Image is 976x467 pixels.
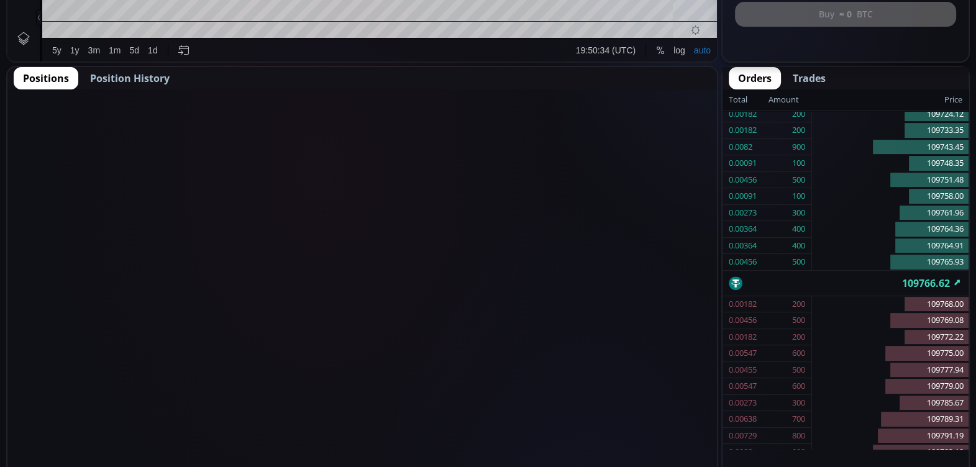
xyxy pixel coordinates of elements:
div: 109789.31 [812,411,969,428]
div: Volume [40,45,67,54]
div: D [106,7,112,17]
div: Total [729,92,768,108]
div: Toggle Percentage [644,419,662,442]
div: 600 [792,378,805,394]
div: 200 [792,106,805,122]
div: 109764.36 [812,221,969,238]
div: 1D [60,29,80,40]
div: 600 [792,345,805,361]
div: 300 [792,395,805,411]
div: 0.0082 [729,444,752,460]
div: 500 [792,312,805,329]
div: 111705.72 [155,30,193,40]
div: 0.00638 [729,411,757,427]
div: 109772.22 [812,329,969,346]
button: Position History [81,67,179,89]
div: 10.145K [72,45,102,54]
div: 700 [792,411,805,427]
div: O [148,30,155,40]
div: 109764.91 [812,238,969,255]
div: 0.00364 [729,221,757,237]
div: 200 [792,122,805,138]
div: 0.00273 [729,205,757,221]
div: Market open [127,29,138,40]
div: 109769.08 [812,312,969,329]
div: 109733.35 [812,122,969,139]
div: 0.00273 [729,395,757,411]
div: −1939.09 (−1.74%) [340,30,409,40]
div: 0.00091 [729,188,757,204]
div: 109793.10 [812,444,969,461]
div: 0.00091 [729,155,757,171]
div: 109791.19 [812,428,969,445]
div: 1d [140,425,150,435]
div: 109777.94 [812,362,969,379]
div: Indicators [232,7,270,17]
div: 500 [792,254,805,270]
div: 0.00182 [729,122,757,138]
div: 100 [792,155,805,171]
div: L [245,30,250,40]
div: BTC [40,29,60,40]
div: 109329.12 [250,30,288,40]
div: Toggle Log Scale [662,419,682,442]
div: 0.0082 [729,139,752,155]
div: 3m [81,425,93,435]
button: Orders [729,67,781,89]
div: 109743.45 [812,139,969,156]
div: 0.00364 [729,238,757,254]
div: C [293,30,299,40]
div: 112180.00 [203,30,241,40]
div: 109785.67 [812,395,969,412]
div: 0.00547 [729,378,757,394]
div: 5y [45,425,54,435]
div:  [11,166,21,178]
div: 109766.62 [723,271,969,296]
div: H [197,30,203,40]
div: 500 [792,362,805,378]
div: 109751.48 [812,172,969,189]
div: 500 [792,172,805,188]
div: 100 [792,188,805,204]
div: 0.00456 [729,172,757,188]
div: 0.00547 [729,345,757,361]
div: Toggle Auto Scale [682,419,708,442]
div: 800 [792,428,805,444]
span: Orders [738,71,772,86]
div: Bitcoin [80,29,117,40]
div: 0.00729 [729,428,757,444]
div: 200 [792,329,805,345]
div: 109765.93 [812,254,969,270]
div: Hide Drawings Toolbar [29,389,34,406]
div: 109758.00 [812,188,969,205]
div: 900 [792,139,805,155]
div: 0.00456 [729,254,757,270]
div: Compare [167,7,203,17]
div: log [666,425,678,435]
div: Go to [166,419,186,442]
button: Trades [783,67,835,89]
div: 0.00456 [729,312,757,329]
div: 109766.62 [299,30,337,40]
div: 400 [792,221,805,237]
div: 109779.00 [812,378,969,395]
span: Positions [23,71,69,86]
div: 300 [792,205,805,221]
div: 0.00182 [729,329,757,345]
button: Positions [14,67,78,89]
div: 1y [63,425,72,435]
div: 0.00182 [729,296,757,312]
div: 900 [792,444,805,460]
div: Amount [768,92,799,108]
div: 109761.96 [812,205,969,222]
div: 400 [792,238,805,254]
div: 0.00455 [729,362,757,378]
div: 109775.00 [812,345,969,362]
div: 1m [101,425,113,435]
button: 19:50:34 (UTC) [564,419,632,442]
div: 200 [792,296,805,312]
div: 5d [122,425,132,435]
div: 109748.35 [812,155,969,172]
div: 109768.00 [812,296,969,313]
div: Price [799,92,962,108]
